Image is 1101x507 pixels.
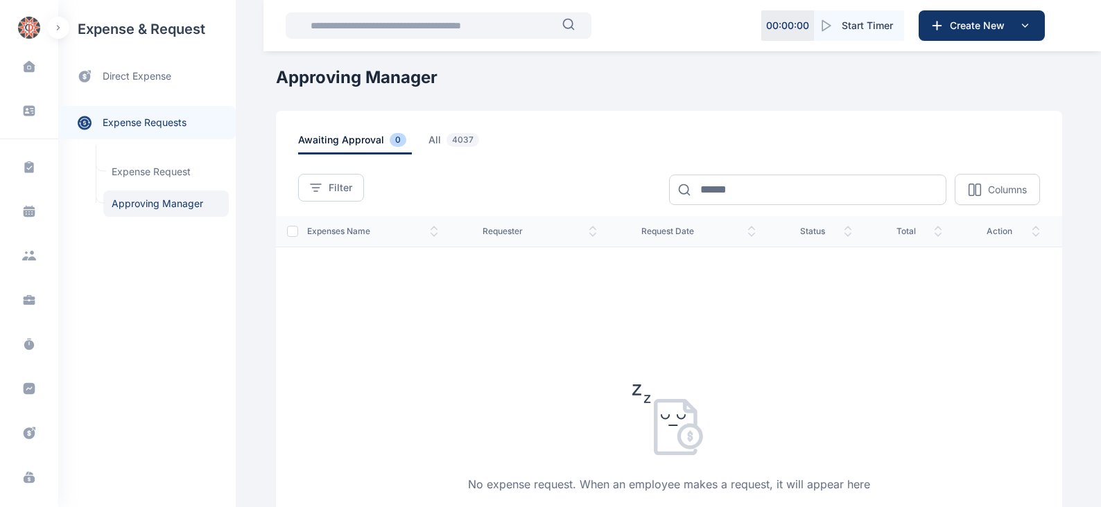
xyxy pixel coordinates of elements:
[944,19,1016,33] span: Create New
[468,476,870,492] p: No expense request. When an employee makes a request, it will appear here
[919,10,1045,41] button: Create New
[641,226,756,237] span: request date
[814,10,904,41] button: Start Timer
[298,174,364,202] button: Filter
[298,133,412,154] span: awaiting approval
[307,226,438,237] span: expenses Name
[988,183,1027,197] p: Columns
[58,58,236,95] a: direct expense
[896,226,942,237] span: total
[298,133,428,154] a: awaiting approval0
[766,19,809,33] p: 00 : 00 : 00
[447,133,479,147] span: 4037
[103,69,171,84] span: direct expense
[483,226,597,237] span: Requester
[987,226,1040,237] span: action
[955,174,1040,205] button: Columns
[842,19,893,33] span: Start Timer
[800,226,852,237] span: status
[103,159,229,185] a: Expense Request
[428,133,501,154] a: all4037
[58,106,236,139] a: expense requests
[428,133,485,154] span: all
[103,190,229,217] a: Approving Manager
[390,133,406,147] span: 0
[276,66,1062,89] h1: Approving Manager
[329,181,352,195] span: Filter
[58,95,236,139] div: expense requests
